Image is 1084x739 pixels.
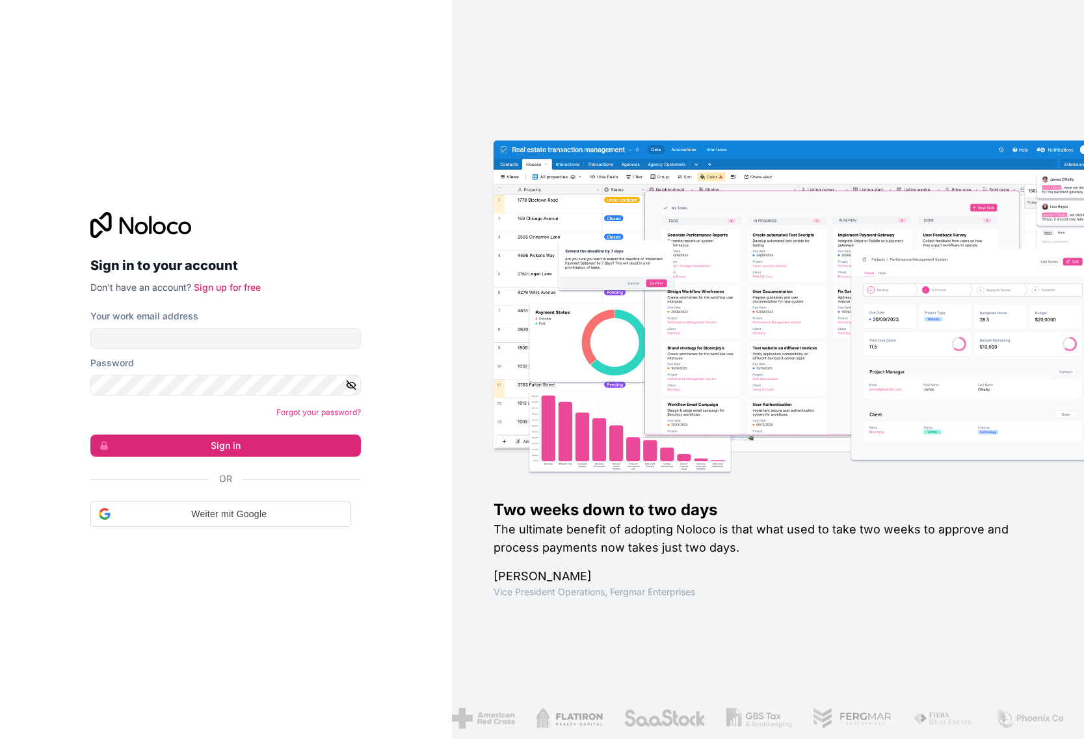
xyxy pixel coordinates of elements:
[90,328,361,349] input: Email address
[494,585,1042,598] h1: Vice President Operations , Fergmar Enterprises
[624,708,706,729] img: /assets/saastock-C6Zbiodz.png
[995,708,1065,729] img: /assets/phoenix-BREaitsQ.png
[913,708,974,729] img: /assets/fiera-fwj2N5v4.png
[219,472,232,485] span: Or
[194,282,261,293] a: Sign up for free
[494,567,1042,585] h1: [PERSON_NAME]
[90,501,350,527] div: Weiter mit Google
[452,708,515,729] img: /assets/american-red-cross-BAupjrZR.png
[536,708,603,729] img: /assets/flatiron-C8eUkumj.png
[90,375,361,396] input: Password
[494,500,1042,520] h1: Two weeks down to two days
[726,708,793,729] img: /assets/gbstax-C-GtDUiK.png
[116,507,342,521] span: Weiter mit Google
[90,254,361,277] h2: Sign in to your account
[276,407,361,417] a: Forgot your password?
[494,520,1042,557] h2: The ultimate benefit of adopting Noloco is that what used to take two weeks to approve and proces...
[813,708,892,729] img: /assets/fergmar-CudnrXN5.png
[90,435,361,457] button: Sign in
[90,356,134,369] label: Password
[90,310,198,323] label: Your work email address
[90,282,191,293] span: Don't have an account?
